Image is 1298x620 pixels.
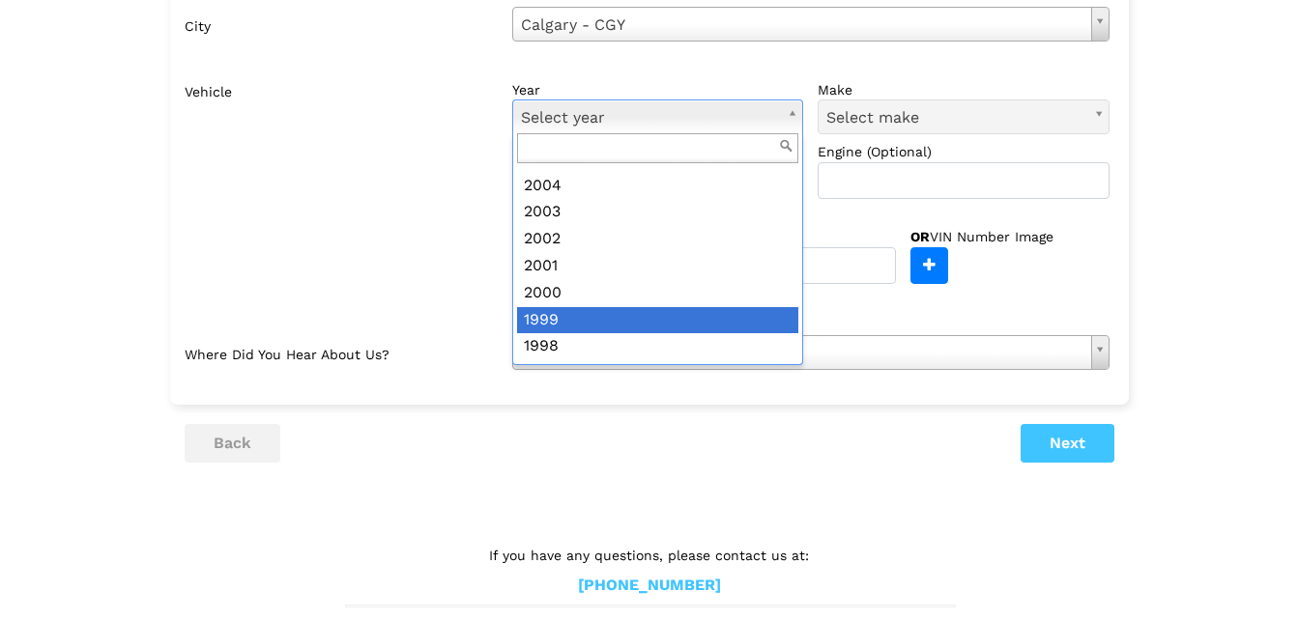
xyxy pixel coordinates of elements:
div: 2004 [517,173,799,200]
div: 2003 [517,199,799,226]
div: 2000 [517,280,799,307]
div: 2001 [517,253,799,280]
div: 1998 [517,333,799,360]
div: 1999 [517,307,799,334]
div: 2002 [517,226,799,253]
